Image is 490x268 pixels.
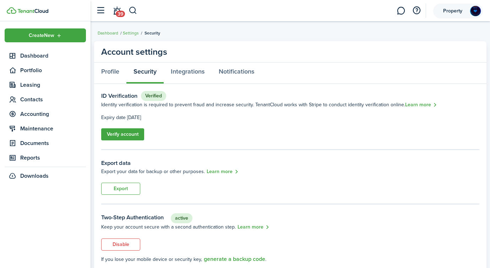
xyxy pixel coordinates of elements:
p: Keep your account secure with a second authentication step. [101,223,236,231]
a: Learn more [405,101,437,109]
a: Learn more [207,168,239,176]
span: Property [439,9,467,14]
p: If you lose your mobile device or security key, . [101,256,479,263]
a: Learn more [238,223,269,231]
button: Open resource center [410,5,423,17]
button: Search [129,5,137,17]
a: Messaging [394,2,408,20]
span: Contacts [20,95,86,104]
span: Security [145,30,160,36]
h3: Export data [101,159,479,168]
span: Documents [20,139,86,148]
status: Verified [141,91,166,101]
h3: Two-Step Authentication [101,213,164,223]
p: Expiry date [DATE] [101,114,479,121]
span: Create New [29,33,54,38]
span: Accounting [20,110,86,118]
span: Downloads [20,172,49,180]
button: Export [101,183,140,195]
panel-main-title: Account settings [101,45,167,59]
span: 39 [116,11,125,17]
img: Property [470,5,481,17]
button: Disable [101,238,140,251]
span: Dashboard [20,52,86,60]
a: Settings [123,30,139,36]
h3: ID Verification [101,92,137,101]
a: Dashboard [98,30,118,36]
a: Profile [94,63,126,84]
button: Open menu [5,28,86,42]
a: Reports [5,151,86,164]
button: Open sidebar [94,4,107,17]
a: Notifications [212,63,261,84]
span: Reports [20,154,86,162]
span: active [171,213,192,223]
span: Identity verification is required to prevent fraud and increase security. TenantCloud works with ... [101,101,405,108]
a: Notifications [110,2,124,20]
a: Verify account [101,128,144,140]
img: TenantCloud [7,7,16,14]
span: Leasing [20,81,86,89]
button: generate a backup code [204,256,265,262]
a: Integrations [164,63,212,84]
span: Portfolio [20,66,86,75]
p: Export your data for backup or other purposes. [101,168,205,175]
img: TenantCloud [17,9,48,13]
span: Maintenance [20,124,86,133]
